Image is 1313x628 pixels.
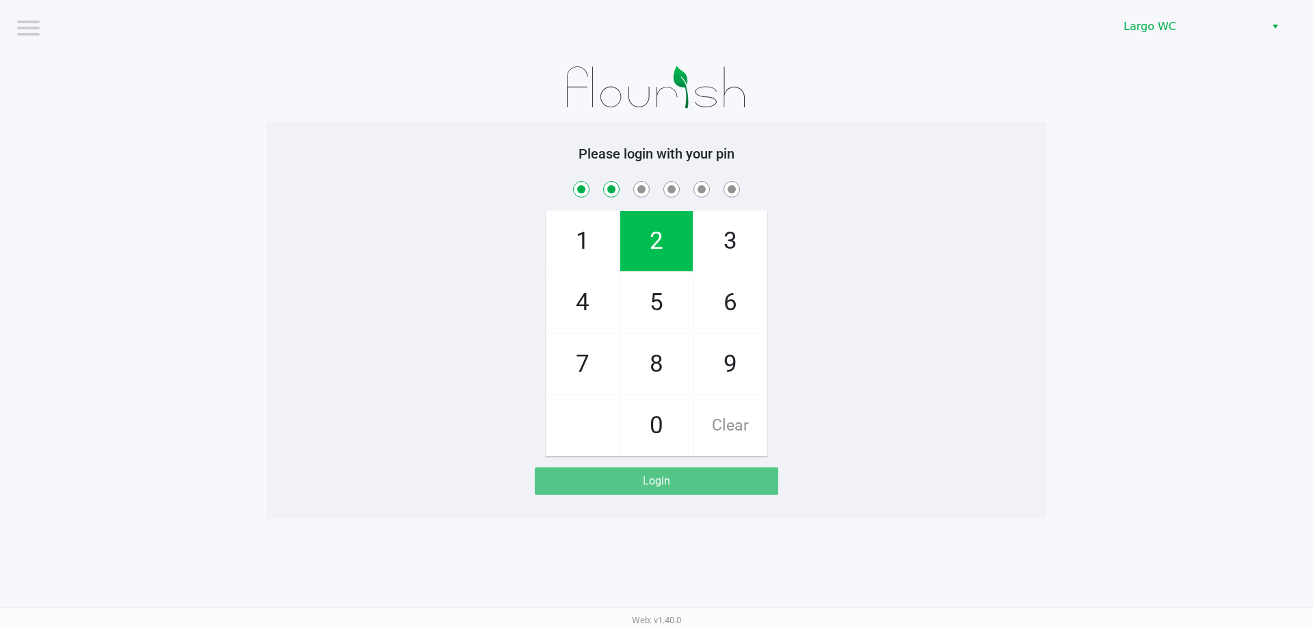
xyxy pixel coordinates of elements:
[620,273,693,333] span: 5
[694,211,767,271] span: 3
[546,273,619,333] span: 4
[632,615,681,625] span: Web: v1.40.0
[1265,14,1285,39] button: Select
[277,146,1036,162] h5: Please login with your pin
[620,211,693,271] span: 2
[694,334,767,394] span: 9
[620,396,693,456] span: 0
[546,211,619,271] span: 1
[694,273,767,333] span: 6
[1124,18,1257,35] span: Largo WC
[620,334,693,394] span: 8
[694,396,767,456] span: Clear
[546,334,619,394] span: 7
